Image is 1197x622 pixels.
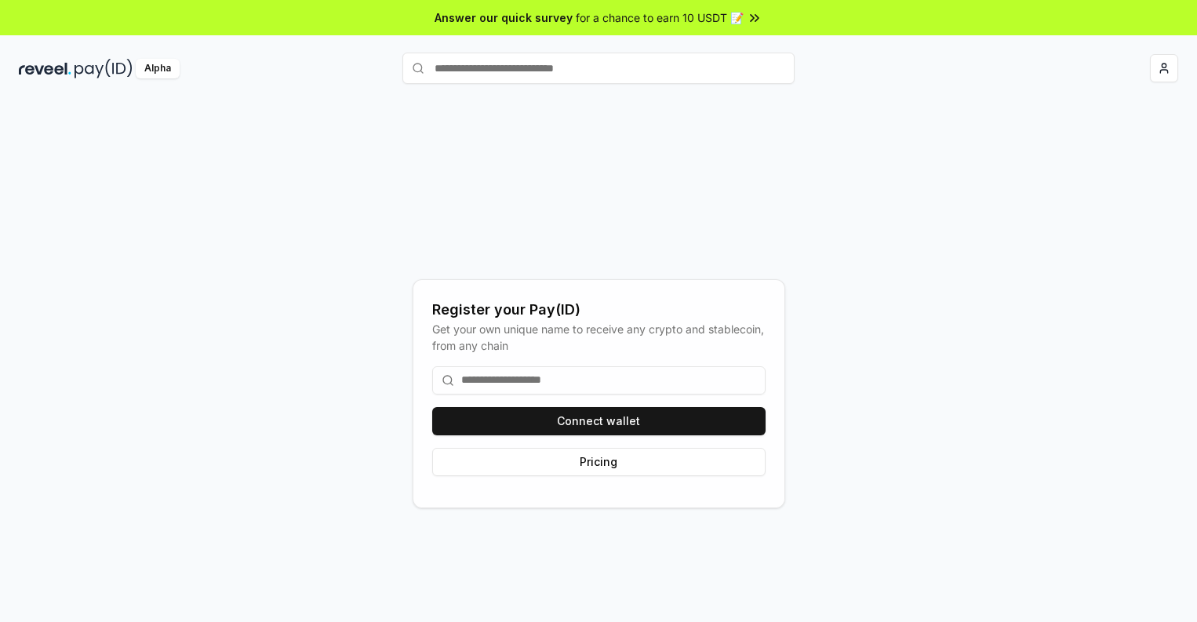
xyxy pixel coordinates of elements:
span: for a chance to earn 10 USDT 📝 [576,9,744,26]
img: reveel_dark [19,59,71,78]
button: Pricing [432,448,766,476]
div: Register your Pay(ID) [432,299,766,321]
img: pay_id [75,59,133,78]
div: Alpha [136,59,180,78]
div: Get your own unique name to receive any crypto and stablecoin, from any chain [432,321,766,354]
span: Answer our quick survey [435,9,573,26]
button: Connect wallet [432,407,766,435]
